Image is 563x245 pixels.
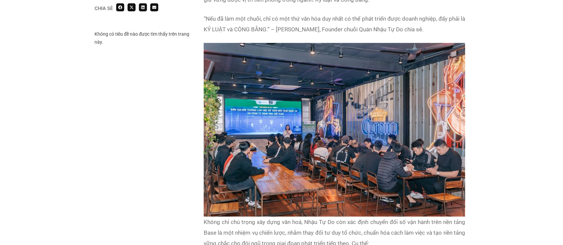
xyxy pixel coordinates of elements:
div: Share on email [150,3,158,11]
div: Share on x-twitter [128,3,136,11]
div: Chia sẻ [95,6,113,11]
p: “Nếu đã làm một chuỗi, chỉ có một thứ văn hóa duy nhất có thể phát triển được doanh nghiệp, đấy p... [204,13,465,35]
div: Không có tiêu đề nào được tìm thấy trên trang này. [95,30,194,46]
div: Share on linkedin [139,3,147,11]
div: Share on facebook [116,3,124,11]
